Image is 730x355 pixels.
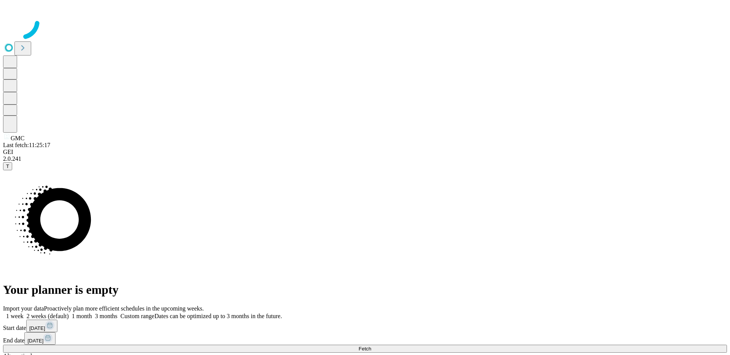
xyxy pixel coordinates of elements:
span: Fetch [359,346,371,352]
div: 2.0.241 [3,155,727,162]
div: GEI [3,149,727,155]
span: Last fetch: 11:25:17 [3,142,50,148]
span: Proactively plan more efficient schedules in the upcoming weeks. [44,305,204,312]
div: Start date [3,320,727,332]
span: 1 month [72,313,92,319]
span: 1 week [6,313,24,319]
button: T [3,162,12,170]
span: Import your data [3,305,44,312]
div: End date [3,332,727,345]
span: T [6,163,9,169]
button: [DATE] [24,332,56,345]
span: 2 weeks (default) [27,313,69,319]
span: [DATE] [29,325,45,331]
span: Custom range [121,313,154,319]
span: [DATE] [27,338,43,344]
button: Fetch [3,345,727,353]
span: 3 months [95,313,117,319]
span: GMC [11,135,24,141]
h1: Your planner is empty [3,283,727,297]
button: [DATE] [26,320,57,332]
span: Dates can be optimized up to 3 months in the future. [154,313,282,319]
